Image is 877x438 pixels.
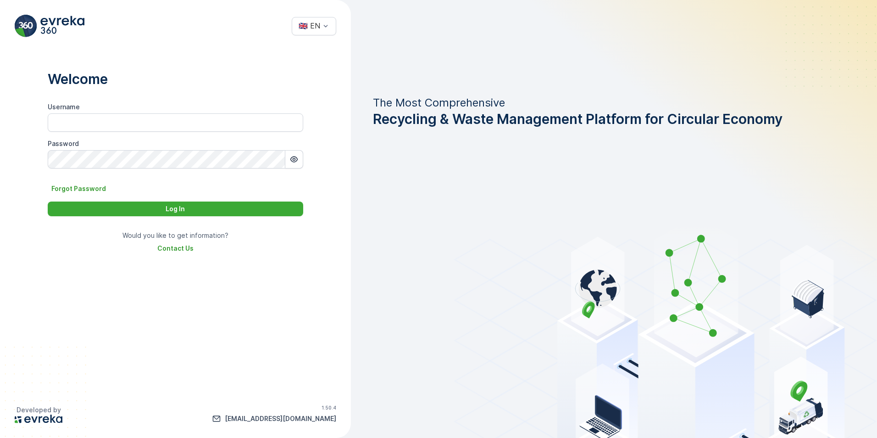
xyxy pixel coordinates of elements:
p: Would you like to get information? [122,231,228,240]
p: The Most Comprehensive [373,95,783,110]
label: Password [48,140,79,147]
span: Recycling & Waste Management Platform for Circular Economy [373,110,783,128]
p: [EMAIL_ADDRESS][DOMAIN_NAME] [225,414,336,423]
button: Log In [48,202,303,216]
p: Log In [166,204,185,213]
button: Forgot Password [48,183,110,194]
label: Username [48,103,80,111]
img: evreka_360_logo [15,15,84,37]
a: Contact Us [157,244,194,253]
a: info@evreka.co [212,414,336,423]
div: 🇬🇧 EN [299,22,320,30]
p: 1.50.4 [322,405,336,410]
p: Welcome [48,70,303,88]
p: Forgot Password [51,184,106,193]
